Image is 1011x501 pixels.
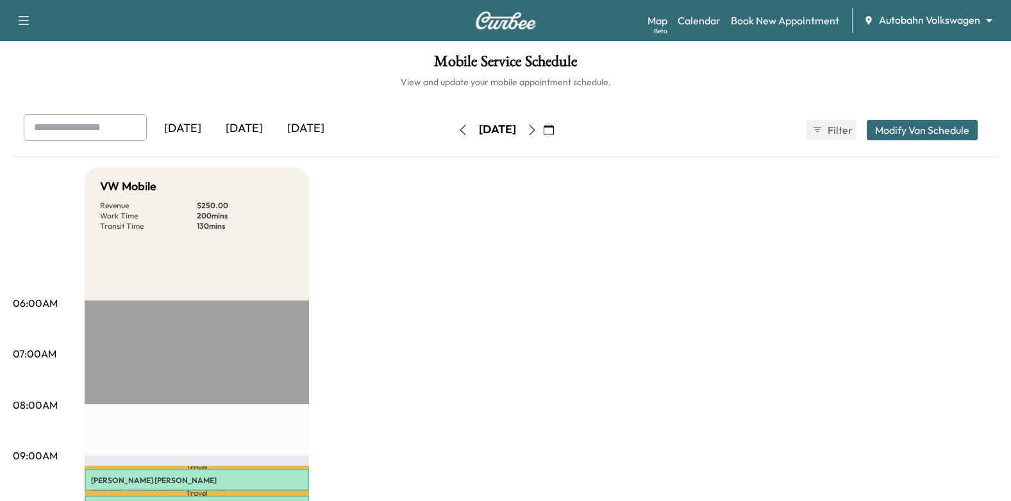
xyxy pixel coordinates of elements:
p: 200 mins [197,211,294,221]
span: Autobahn Volkswagen [879,13,980,28]
p: [STREET_ADDRESS][PERSON_NAME] [91,488,303,498]
h5: VW Mobile [100,177,156,195]
h1: Mobile Service Schedule [13,54,998,76]
div: [DATE] [152,114,213,144]
p: Revenue [100,201,197,211]
div: [DATE] [479,122,516,138]
div: Beta [654,26,667,36]
img: Curbee Logo [475,12,537,29]
a: MapBeta [648,13,667,28]
a: Calendar [678,13,721,28]
p: 08:00AM [13,397,58,413]
button: Filter [806,120,856,140]
a: Book New Appointment [731,13,839,28]
p: Travel [85,466,309,469]
span: Filter [828,122,851,138]
p: [PERSON_NAME] [PERSON_NAME] [91,475,303,486]
p: 09:00AM [13,448,58,463]
button: Modify Van Schedule [867,120,978,140]
p: Work Time [100,211,197,221]
p: 130 mins [197,221,294,231]
p: Travel [85,491,309,496]
div: [DATE] [275,114,337,144]
p: 07:00AM [13,346,56,361]
p: $ 250.00 [197,201,294,211]
p: 06:00AM [13,295,58,311]
h6: View and update your mobile appointment schedule. [13,76,998,88]
div: [DATE] [213,114,275,144]
p: Transit Time [100,221,197,231]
